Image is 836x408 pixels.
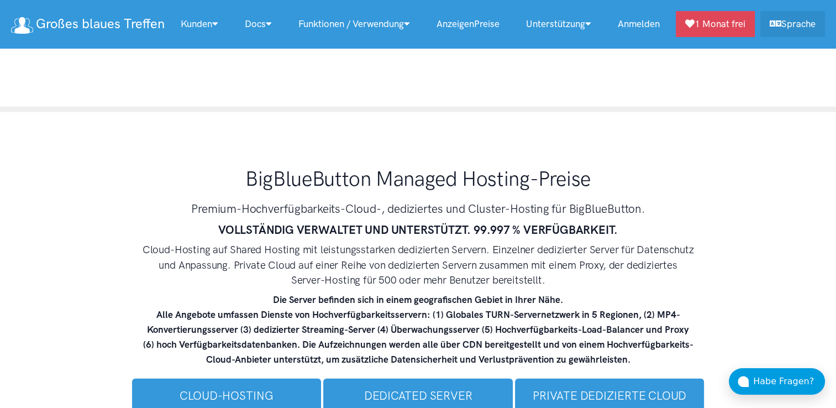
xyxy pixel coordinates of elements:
h3: Premium-Hochverfügbarkeits-Cloud-, dediziertes und Cluster-Hosting für BigBlueButton. [142,201,695,217]
a: Großes blaues Treffen [11,12,164,36]
h1: BigBlueButton Managed Hosting-Preise [142,165,695,192]
a: Sprache [760,11,825,37]
div: Habe Fragen? [753,374,825,389]
strong: VOLLSTÄNDIG VERWALTET UND UNTERSTÜTZT. 99.997 % VERFÜGBARKEIT. [218,223,618,237]
a: Unterstützung [513,12,604,36]
a: Funktionen / Verwendung [285,12,423,36]
strong: Die Server befinden sich in einem geografischen Gebiet in Ihrer Nähe. Alle Angebote umfassen Dien... [143,294,693,365]
a: Kunden [167,12,232,36]
h3: Cloud-Hosting [141,388,313,404]
button: Habe Fragen? [729,368,825,395]
a: AnzeigenPreise [423,12,513,36]
a: Docs [232,12,285,36]
a: 1 Monat frei [676,11,755,37]
h4: Cloud-Hosting auf Shared Hosting mit leistungsstarken dedizierten Servern. Einzelner dedizierter ... [142,242,695,288]
h3: Dedicated Server [332,388,504,404]
img: Logo [11,17,33,34]
h3: Private dedizierte Cloud [524,388,696,404]
a: Anmelden [604,12,673,36]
